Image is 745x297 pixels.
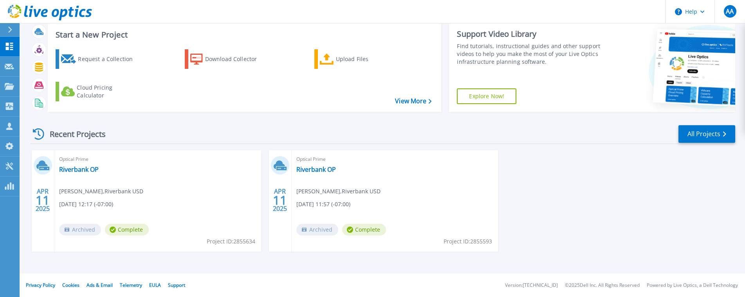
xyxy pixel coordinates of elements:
[296,166,336,173] a: Riverbank OP
[336,51,399,67] div: Upload Files
[56,31,431,39] h3: Start a New Project
[272,186,287,214] div: APR 2025
[26,282,55,288] a: Privacy Policy
[120,282,142,288] a: Telemetry
[505,283,558,288] li: Version: [TECHNICAL_ID]
[78,51,141,67] div: Request a Collection
[62,282,79,288] a: Cookies
[30,124,116,144] div: Recent Projects
[395,97,431,105] a: View More
[59,155,256,164] span: Optical Prime
[168,282,185,288] a: Support
[207,237,255,246] span: Project ID: 2855634
[273,197,287,203] span: 11
[296,224,338,236] span: Archived
[647,283,738,288] li: Powered by Live Optics, a Dell Technology
[444,237,492,246] span: Project ID: 2855593
[36,197,50,203] span: 11
[457,42,602,66] div: Find tutorials, instructional guides and other support videos to help you make the most of your L...
[149,282,161,288] a: EULA
[296,200,350,209] span: [DATE] 11:57 (-07:00)
[726,8,734,14] span: AA
[59,200,113,209] span: [DATE] 12:17 (-07:00)
[105,224,149,236] span: Complete
[185,49,272,69] a: Download Collector
[59,187,143,196] span: [PERSON_NAME] , Riverbank USD
[56,49,143,69] a: Request a Collection
[35,186,50,214] div: APR 2025
[678,125,735,143] a: All Projects
[565,283,640,288] li: © 2025 Dell Inc. All Rights Reserved
[314,49,402,69] a: Upload Files
[342,224,386,236] span: Complete
[77,84,139,99] div: Cloud Pricing Calculator
[457,29,602,39] div: Support Video Library
[205,51,268,67] div: Download Collector
[59,224,101,236] span: Archived
[296,155,494,164] span: Optical Prime
[296,187,381,196] span: [PERSON_NAME] , Riverbank USD
[457,88,516,104] a: Explore Now!
[87,282,113,288] a: Ads & Email
[56,82,143,101] a: Cloud Pricing Calculator
[59,166,99,173] a: Riverbank OP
